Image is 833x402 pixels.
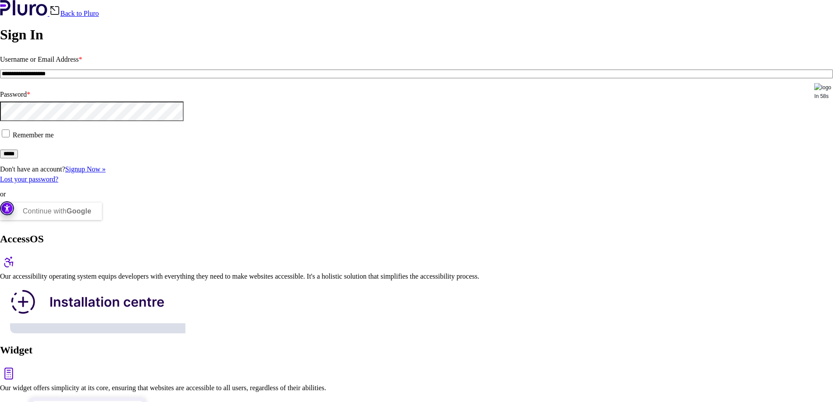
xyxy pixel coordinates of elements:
[66,207,91,215] b: Google
[814,92,833,101] div: In 58s
[65,165,105,173] a: Signup Now »
[2,129,10,137] input: Remember me
[49,5,60,16] img: Back icon
[23,203,91,220] div: Continue with
[49,10,99,17] a: Back to Pluro
[814,83,831,92] img: logo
